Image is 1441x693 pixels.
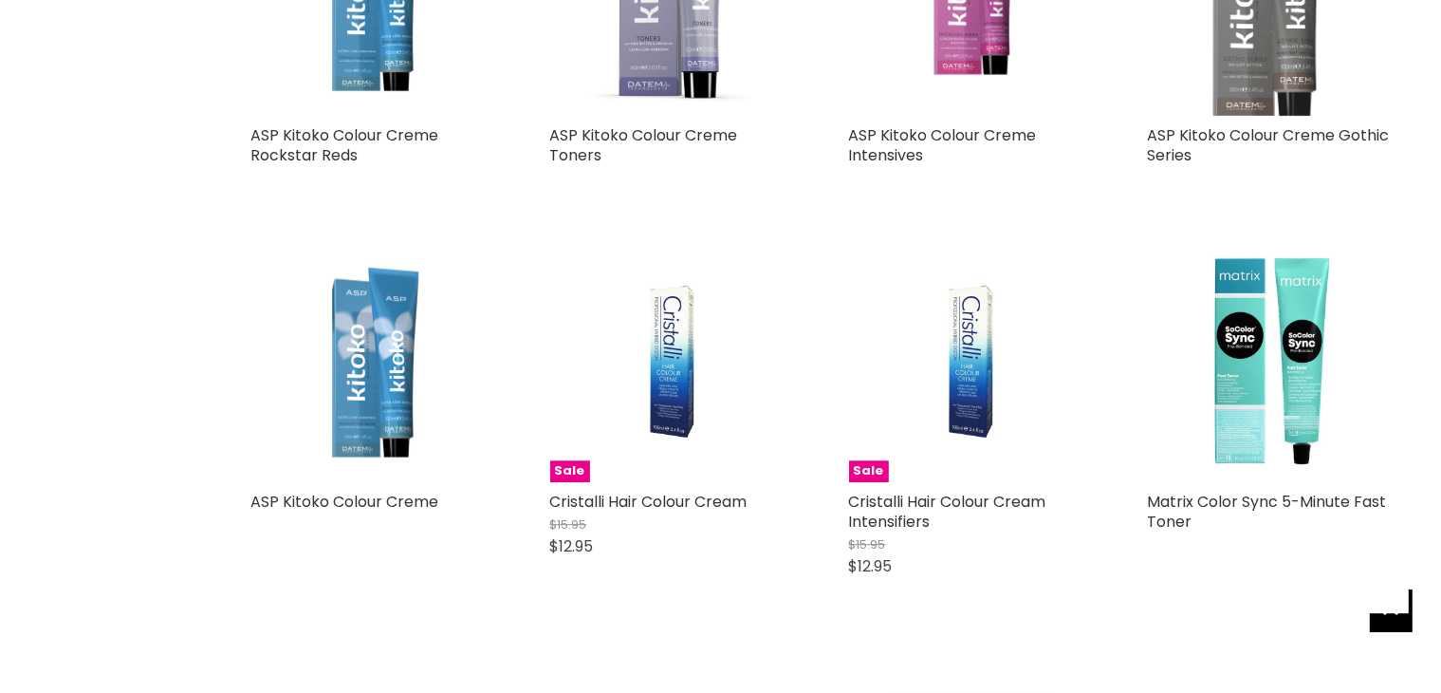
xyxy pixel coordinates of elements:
a: ASP Kitoko Colour Creme Gothic Series [1148,124,1390,166]
span: $15.95 [849,535,886,553]
span: $12.95 [550,535,594,557]
img: ASP Kitoko Colour Creme [251,241,493,482]
a: ASP Kitoko Colour Creme [251,491,439,513]
a: Cristalli Hair Colour CreamSale [550,240,792,482]
a: Cristalli Hair Colour Cream IntensifiersSale [849,240,1091,482]
iframe: Gorgias live chat messenger [1346,604,1422,674]
img: Matrix Color Sync 5-Minute Fast Toner [1192,240,1345,482]
a: Cristalli Hair Colour Cream [550,491,748,513]
span: Sale [849,460,889,482]
a: ASP Kitoko Colour Creme Toners [550,124,738,166]
a: ASP Kitoko Colour Creme Intensives [849,124,1037,166]
a: Matrix Color Sync 5-Minute Fast Toner [1148,491,1387,533]
span: $12.95 [849,555,893,577]
a: Cristalli Hair Colour Cream Intensifiers [849,491,1046,533]
img: Cristalli Hair Colour Cream [590,240,751,482]
span: $15.95 [550,515,587,534]
img: Cristalli Hair Colour Cream Intensifiers [889,240,1050,482]
span: Sale [550,460,590,482]
a: ASP Kitoko Colour Creme [251,240,493,482]
a: Matrix Color Sync 5-Minute Fast Toner [1148,240,1390,482]
a: ASP Kitoko Colour Creme Rockstar Reds [251,124,439,166]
